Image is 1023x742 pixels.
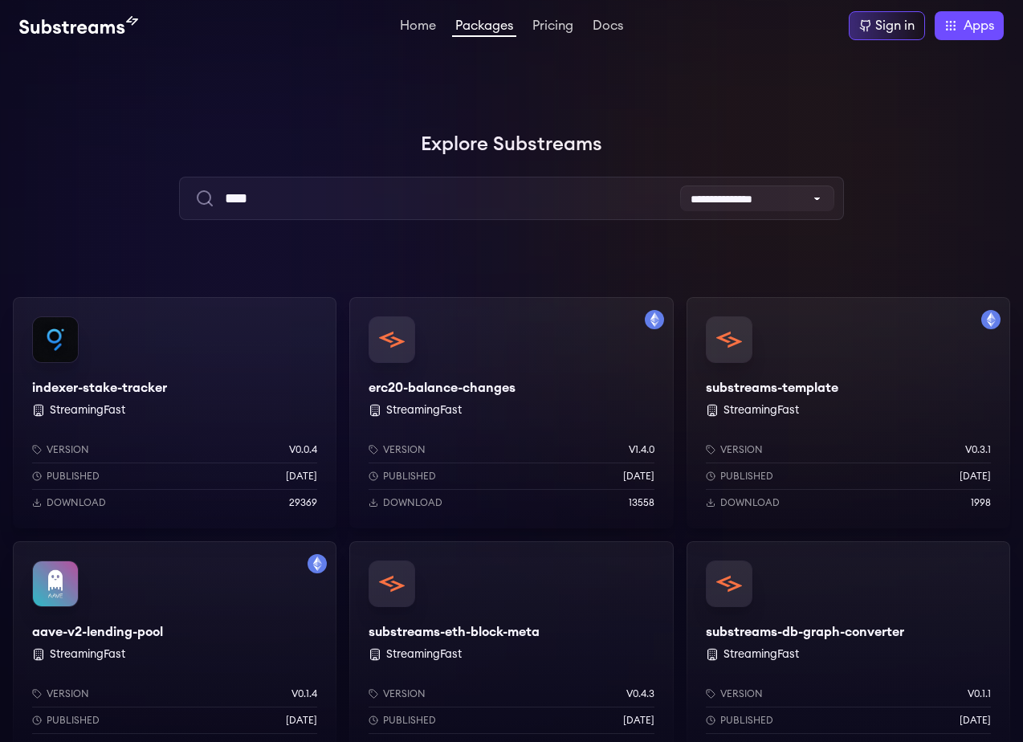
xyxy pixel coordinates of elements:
p: Version [383,687,426,700]
p: Version [720,443,763,456]
p: v1.4.0 [629,443,654,456]
span: Apps [964,16,994,35]
p: 13558 [629,496,654,509]
p: Published [47,470,100,483]
p: v0.0.4 [289,443,317,456]
button: StreamingFast [723,402,799,418]
p: Version [720,687,763,700]
button: StreamingFast [723,646,799,662]
a: Home [397,19,439,35]
button: StreamingFast [386,646,462,662]
p: Published [47,714,100,727]
a: indexer-stake-trackerindexer-stake-tracker StreamingFastVersionv0.0.4Published[DATE]Download29369 [13,297,336,528]
button: StreamingFast [386,402,462,418]
p: Published [720,714,773,727]
p: [DATE] [960,470,991,483]
p: 1998 [971,496,991,509]
p: [DATE] [286,714,317,727]
p: Download [720,496,780,509]
a: Filter by mainnet networksubstreams-templatesubstreams-template StreamingFastVersionv0.3.1Publish... [687,297,1010,528]
p: [DATE] [623,714,654,727]
h1: Explore Substreams [13,128,1010,161]
p: Download [383,496,442,509]
p: v0.3.1 [965,443,991,456]
p: Version [383,443,426,456]
img: Filter by mainnet network [981,310,1001,329]
p: Published [383,714,436,727]
p: [DATE] [623,470,654,483]
button: StreamingFast [50,646,125,662]
p: v0.1.4 [291,687,317,700]
a: Sign in [849,11,925,40]
p: Version [47,443,89,456]
p: [DATE] [286,470,317,483]
a: Packages [452,19,516,37]
div: Sign in [875,16,915,35]
p: Published [383,470,436,483]
a: Docs [589,19,626,35]
p: Version [47,687,89,700]
p: v0.1.1 [968,687,991,700]
img: Substream's logo [19,16,138,35]
p: 29369 [289,496,317,509]
img: Filter by mainnet network [308,554,327,573]
a: Pricing [529,19,577,35]
p: Published [720,470,773,483]
button: StreamingFast [50,402,125,418]
p: Download [47,496,106,509]
a: Filter by mainnet networkerc20-balance-changeserc20-balance-changes StreamingFastVersionv1.4.0Pub... [349,297,673,528]
p: v0.4.3 [626,687,654,700]
img: Filter by mainnet network [645,310,664,329]
p: [DATE] [960,714,991,727]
